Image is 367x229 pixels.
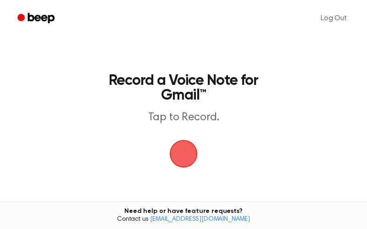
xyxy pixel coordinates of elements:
[150,216,250,223] a: [EMAIL_ADDRESS][DOMAIN_NAME]
[99,73,268,103] h1: Record a Voice Note for Gmail™
[311,7,356,29] a: Log Out
[99,110,268,125] p: Tap to Record.
[170,140,197,168] img: Beep Logo
[6,216,361,224] span: Contact us
[11,10,63,28] a: Beep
